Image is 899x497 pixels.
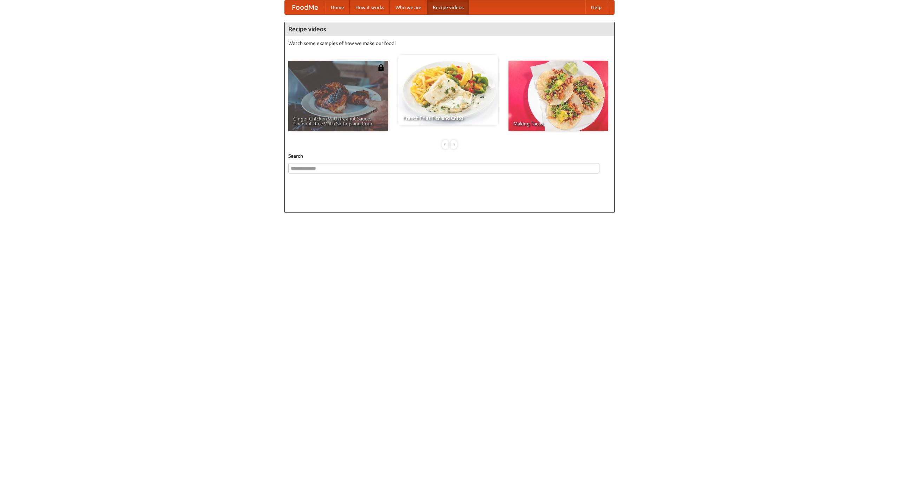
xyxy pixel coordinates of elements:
div: « [442,140,448,149]
a: FoodMe [285,0,325,14]
a: Making Tacos [508,61,608,131]
h4: Recipe videos [285,22,614,36]
a: How it works [350,0,390,14]
span: French Fries Fish and Chips [403,116,493,120]
p: Watch some examples of how we make our food! [288,40,611,47]
img: 483408.png [378,64,385,71]
div: » [451,140,457,149]
a: Home [325,0,350,14]
a: Help [585,0,607,14]
a: French Fries Fish and Chips [398,55,498,125]
h5: Search [288,152,611,159]
a: Who we are [390,0,427,14]
a: Recipe videos [427,0,469,14]
span: Making Tacos [513,121,603,126]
